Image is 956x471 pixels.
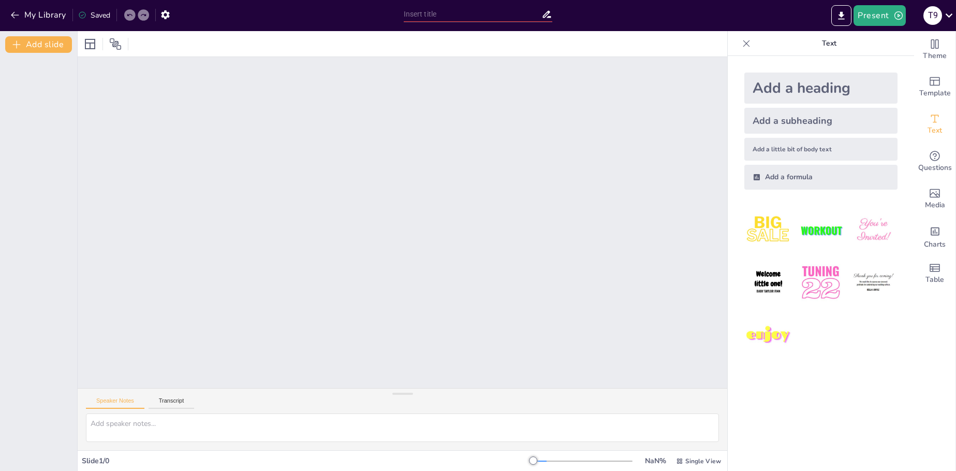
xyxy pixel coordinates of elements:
[755,31,904,56] p: Text
[914,68,955,106] div: Add ready made slides
[744,73,898,104] div: Add a heading
[797,259,845,307] img: 5.jpeg
[914,180,955,218] div: Add images, graphics, shapes or video
[928,125,942,136] span: Text
[923,50,947,62] span: Theme
[82,36,98,52] div: Layout
[923,5,942,26] button: t 9
[914,218,955,255] div: Add charts and graphs
[849,259,898,307] img: 6.jpeg
[685,457,721,465] span: Single View
[744,138,898,161] div: Add a little bit of body text
[914,143,955,180] div: Get real-time input from your audience
[849,206,898,254] img: 3.jpeg
[404,7,542,22] input: Insert title
[925,274,944,286] span: Table
[744,206,792,254] img: 1.jpeg
[109,38,122,50] span: Position
[914,31,955,68] div: Change the overall theme
[8,7,70,23] button: My Library
[831,5,851,26] button: Export to PowerPoint
[918,162,952,174] span: Questions
[86,397,144,409] button: Speaker Notes
[744,108,898,134] div: Add a subheading
[914,255,955,292] div: Add a table
[924,239,946,250] span: Charts
[914,106,955,143] div: Add text boxes
[744,165,898,190] div: Add a formula
[78,10,110,20] div: Saved
[919,88,951,99] span: Template
[797,206,845,254] img: 2.jpeg
[923,6,942,25] div: t 9
[744,311,792,360] img: 7.jpeg
[643,456,668,466] div: NaN %
[854,5,905,26] button: Present
[744,259,792,307] img: 4.jpeg
[925,199,945,211] span: Media
[82,456,533,466] div: Slide 1 / 0
[5,36,72,53] button: Add slide
[149,397,195,409] button: Transcript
